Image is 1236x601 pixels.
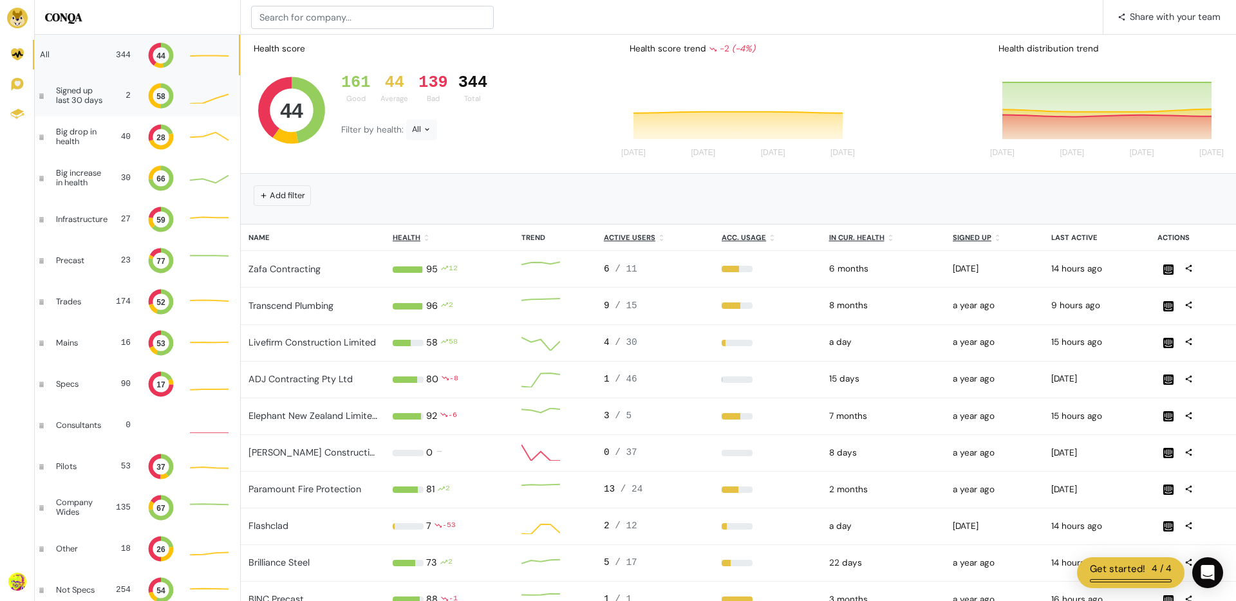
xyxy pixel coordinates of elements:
[449,299,453,313] div: 2
[251,6,494,29] input: Search for company...
[111,419,131,431] div: 0
[829,233,885,242] u: In cur. health
[115,131,131,143] div: 40
[615,557,637,568] span: / 17
[953,263,1036,275] div: 2025-02-11 05:07pm
[56,169,107,187] div: Big increase in health
[829,410,937,423] div: 2025-03-10 12:00am
[722,413,813,420] div: 60%
[110,584,131,596] div: 254
[615,300,637,311] span: / 15
[615,374,637,384] span: / 46
[251,40,308,58] div: Health score
[953,557,1036,569] div: 2024-05-15 01:25pm
[7,8,28,28] img: Brand
[604,446,706,460] div: 0
[829,373,937,385] div: 2025-09-15 12:00am
[604,299,706,313] div: 9
[35,158,240,199] a: Big increase in health 30 66
[953,410,1036,423] div: 2024-05-15 01:26pm
[448,556,453,570] div: 2
[604,263,706,277] div: 6
[1130,149,1154,158] tspan: [DATE]
[953,233,991,242] u: Signed up
[426,336,438,350] div: 58
[56,86,108,105] div: Signed up last 30 days
[953,299,1036,312] div: 2024-05-31 07:53am
[56,215,108,224] div: Infrastructure
[115,501,131,513] div: 135
[117,172,131,184] div: 30
[604,409,706,423] div: 3
[56,586,100,595] div: Not Specs
[722,450,813,456] div: 0%
[35,405,240,446] a: Consultants 0
[35,75,240,116] a: Signed up last 30 days 2 58
[248,520,288,532] a: Flashclad
[1051,263,1142,275] div: 2025-09-29 04:41pm
[35,446,240,487] a: Pilots 53 37
[829,520,937,533] div: 2025-09-29 12:00am
[1051,410,1142,423] div: 2025-09-29 03:20pm
[35,364,240,405] a: Specs 90 17
[1060,149,1084,158] tspan: [DATE]
[449,336,458,350] div: 58
[56,380,100,389] div: Specs
[35,528,240,569] a: Other 18 26
[426,556,437,570] div: 73
[1090,562,1145,577] div: Get started!
[449,373,458,387] div: -8
[448,409,457,423] div: -6
[722,302,813,309] div: 60%
[621,484,643,494] span: / 24
[615,264,637,274] span: / 11
[722,266,813,272] div: 55%
[604,519,706,533] div: 2
[619,37,862,60] div: Health score trend
[341,124,406,135] span: Filter by health:
[35,240,240,281] a: Precast 23 77
[241,225,385,251] th: Name
[988,37,1231,60] div: Health distribution trend
[1051,447,1142,459] div: 2025-09-24 03:53pm
[56,421,101,430] div: Consultants
[621,149,646,158] tspan: [DATE]
[418,73,447,93] div: 139
[393,233,420,242] u: Health
[1051,336,1142,349] div: 2025-09-29 03:13pm
[110,337,131,349] div: 16
[248,410,378,421] a: Elephant New Zealand Limited
[418,93,447,104] div: Bad
[990,149,1015,158] tspan: [DATE]
[380,73,408,93] div: 44
[426,373,438,387] div: 80
[118,213,131,225] div: 27
[604,556,706,570] div: 5
[1150,225,1236,251] th: Actions
[830,149,855,158] tspan: [DATE]
[442,519,456,533] div: -53
[1192,557,1223,588] div: Open Intercom Messenger
[449,263,458,277] div: 12
[426,483,435,497] div: 81
[110,460,131,472] div: 53
[732,43,755,54] i: (-4%)
[248,263,321,275] a: Zafa Contracting
[248,557,310,568] a: Brilliance Steel
[458,93,487,104] div: Total
[341,93,370,104] div: Good
[110,254,131,266] div: 23
[35,487,240,528] a: Company Wides 135 67
[248,373,353,385] a: ADJ Contracting Pty Ltd
[458,73,487,93] div: 344
[110,295,131,308] div: 174
[1051,299,1142,312] div: 2025-09-29 09:49pm
[35,116,240,158] a: Big drop in health 40 28
[56,544,100,553] div: Other
[8,573,26,591] img: Avatar
[426,446,433,460] div: 0
[248,337,376,348] a: Livefirm Construction Limited
[1051,483,1142,496] div: 2025-09-28 11:58am
[35,199,240,240] a: Infrastructure 27 59
[56,297,100,306] div: Trades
